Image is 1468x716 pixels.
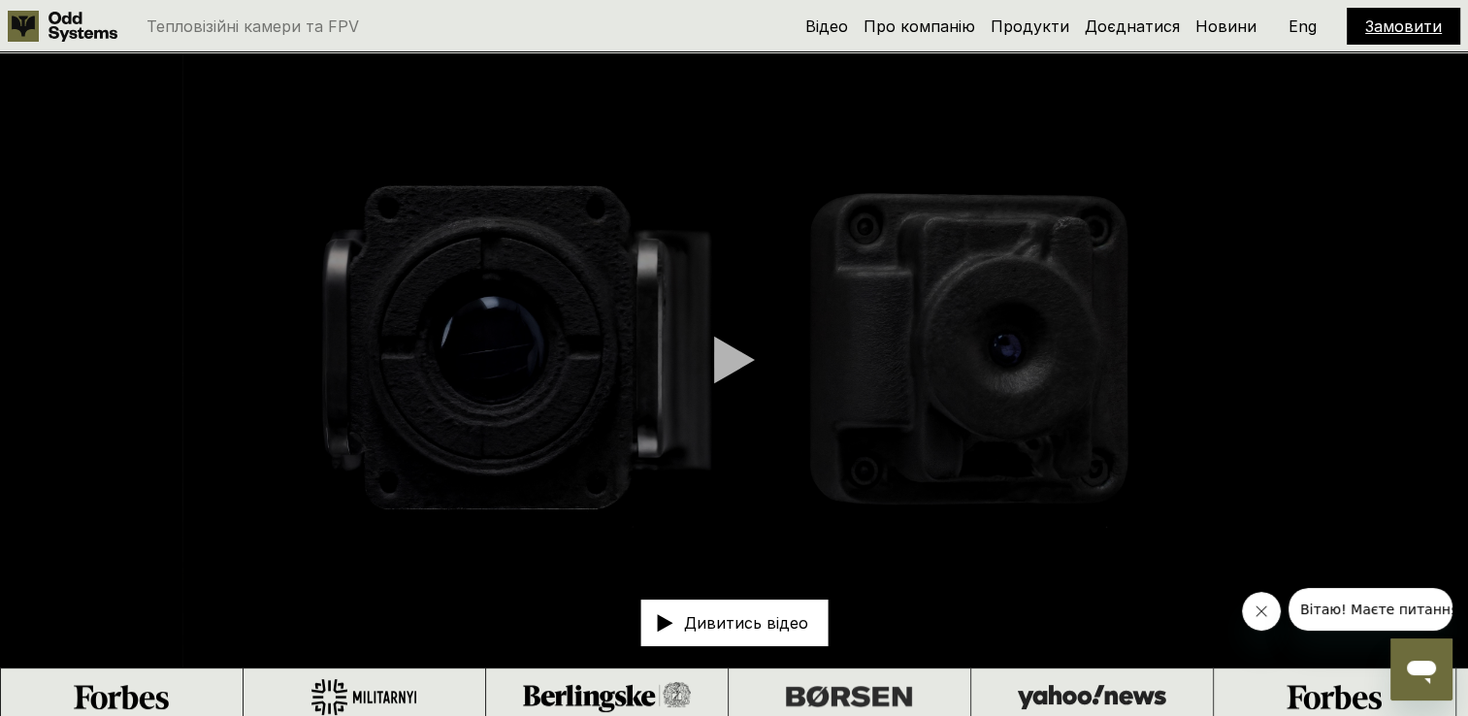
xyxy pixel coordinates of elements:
a: Про компанію [864,16,975,36]
a: Продукти [991,16,1069,36]
iframe: Повідомлення від компанії [1289,588,1452,631]
span: Вітаю! Маєте питання? [12,14,178,29]
p: Дивитись відео [684,615,808,631]
a: Доєднатися [1085,16,1180,36]
p: Eng [1289,18,1317,34]
p: Тепловізійні камери та FPV [147,18,359,34]
a: Новини [1195,16,1256,36]
a: Замовити [1365,16,1442,36]
iframe: Закрити повідомлення [1242,592,1281,631]
a: Відео [805,16,848,36]
iframe: Кнопка для запуску вікна повідомлень [1390,638,1452,700]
